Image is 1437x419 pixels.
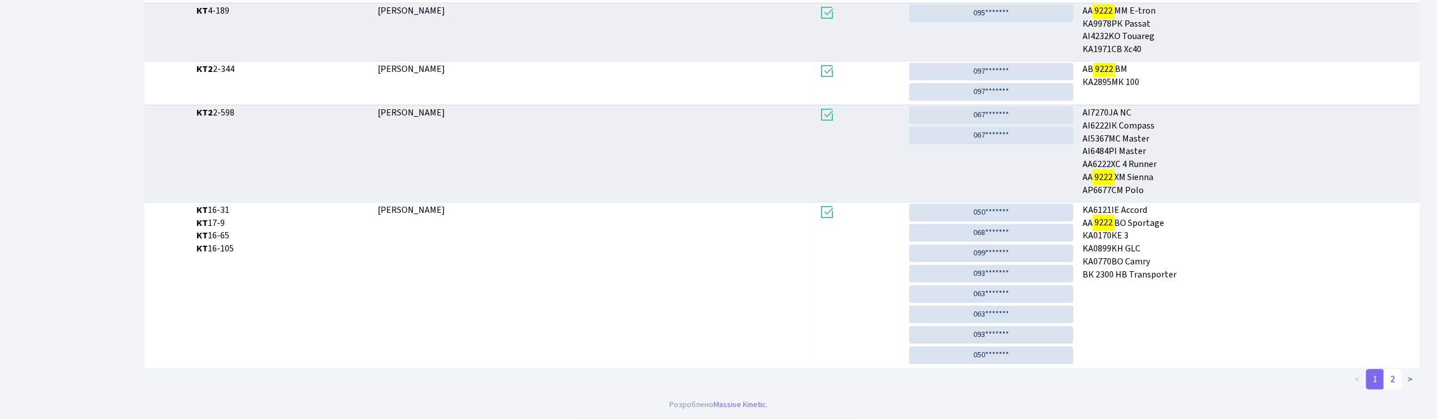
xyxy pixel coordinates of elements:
[1401,369,1420,390] a: >
[197,204,208,216] b: КТ
[197,106,213,119] b: КТ2
[713,399,766,411] a: Massive Kinetic
[1083,106,1415,197] span: АІ7270JA NC АІ6222ІК Compass АІ5367МС Master АІ6484РІ Master АА6222ХС 4 Runner АА ХМ Sienna АР667...
[1083,5,1415,56] span: АА ММ E-tron КА9978РК Passat AI4232KO Touareg KA1971CB Xc40
[197,229,208,242] b: КТ
[197,217,208,229] b: КТ
[1093,3,1114,19] mark: 9222
[197,204,369,255] span: 16-31 17-9 16-65 16-105
[1093,169,1114,185] mark: 9222
[1384,369,1402,390] a: 2
[1093,215,1114,230] mark: 9222
[197,63,369,76] span: 2-344
[1083,204,1415,281] span: KA6121IE Accord АА ВО Sportage КА0170КЕ 3 KA0899KH GLC КА0770ВО Camry BК 2300 HB Transporter
[1366,369,1384,390] a: 1
[197,106,369,119] span: 2-598
[378,5,445,17] span: [PERSON_NAME]
[669,399,768,411] div: Розроблено .
[197,63,213,75] b: КТ2
[378,204,445,216] span: [PERSON_NAME]
[378,106,445,119] span: [PERSON_NAME]
[378,63,445,75] span: [PERSON_NAME]
[197,5,208,17] b: КТ
[1083,63,1415,89] span: АВ ВМ КА2895МК 100
[1093,61,1115,77] mark: 9222
[197,242,208,255] b: КТ
[197,5,369,18] span: 4-189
